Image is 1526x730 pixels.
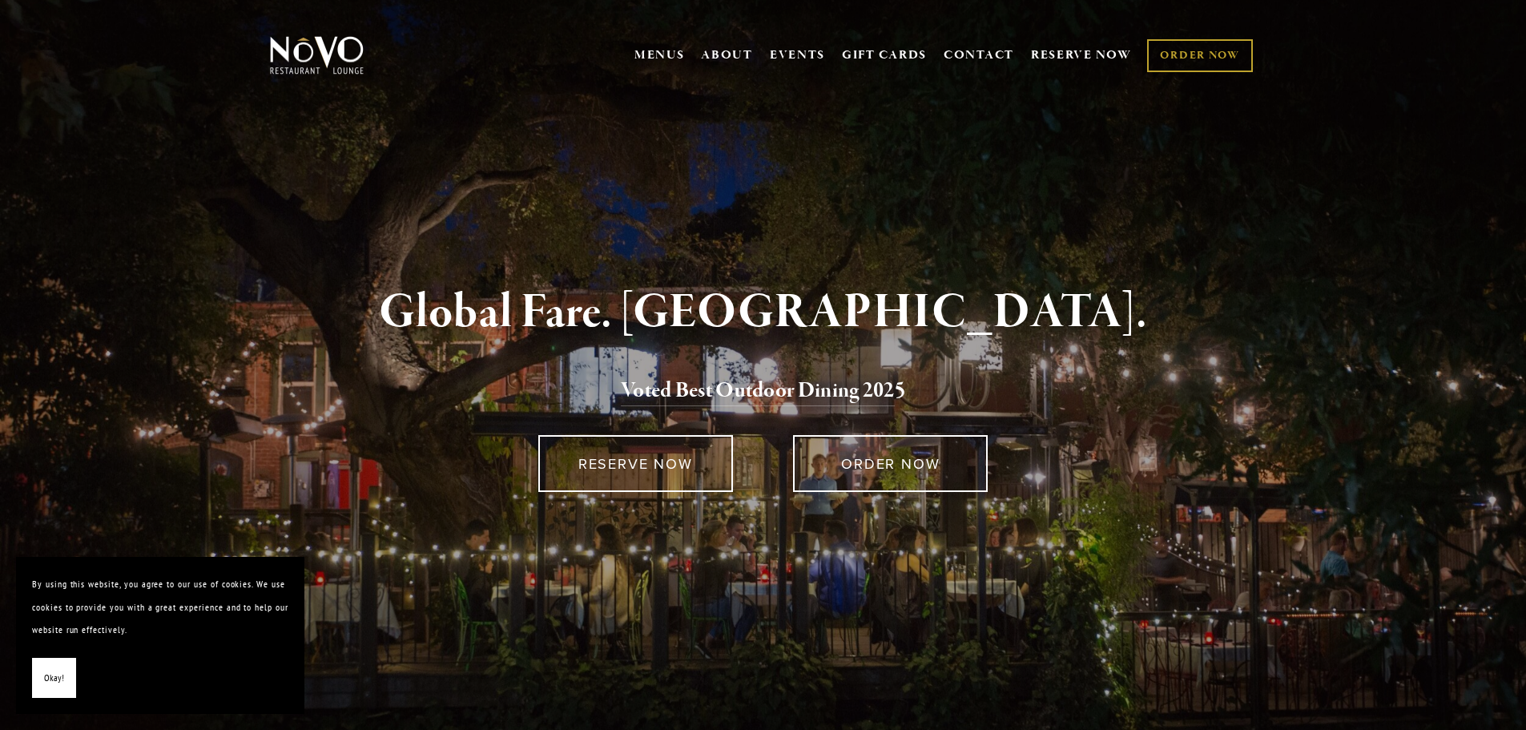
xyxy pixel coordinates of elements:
[1031,40,1132,71] a: RESERVE NOW
[32,658,76,699] button: Okay!
[842,40,927,71] a: GIFT CARDS
[44,667,64,690] span: Okay!
[634,47,685,63] a: MENUS
[379,282,1147,343] strong: Global Fare. [GEOGRAPHIC_DATA].
[538,435,733,492] a: RESERVE NOW
[621,377,895,407] a: Voted Best Outdoor Dining 202
[32,573,288,642] p: By using this website, you agree to our use of cookies. We use cookies to provide you with a grea...
[770,47,825,63] a: EVENTS
[1147,39,1252,72] a: ORDER NOW
[944,40,1014,71] a: CONTACT
[701,47,753,63] a: ABOUT
[793,435,988,492] a: ORDER NOW
[296,374,1230,408] h2: 5
[16,557,304,714] section: Cookie banner
[267,35,367,75] img: Novo Restaurant &amp; Lounge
